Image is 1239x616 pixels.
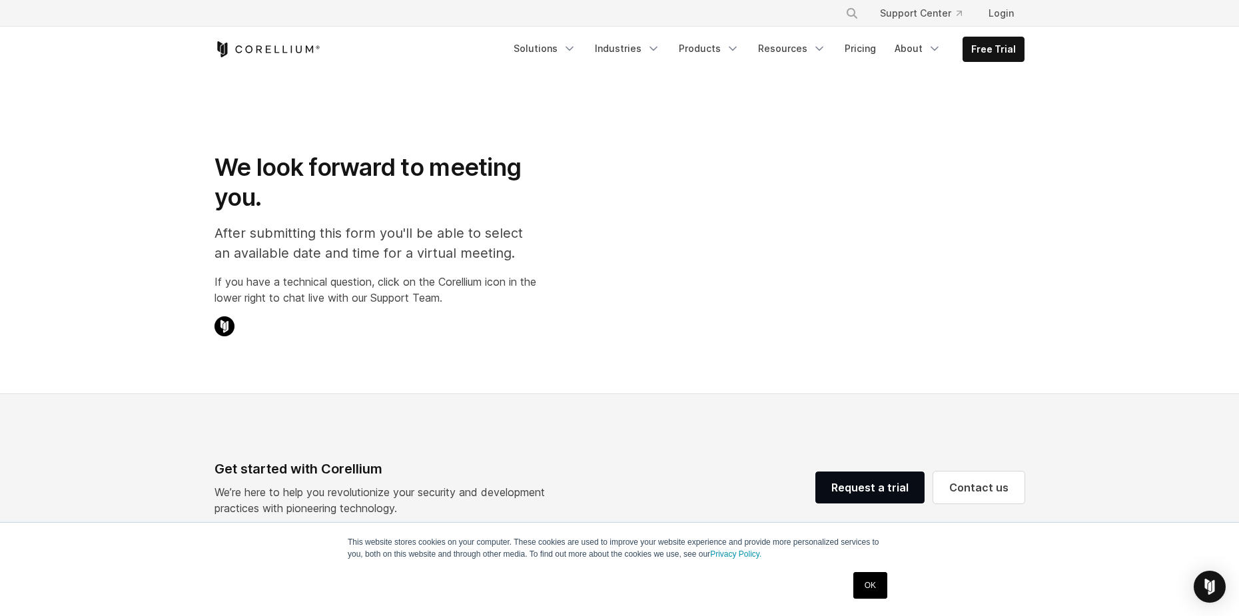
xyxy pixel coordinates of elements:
[348,536,891,560] p: This website stores cookies on your computer. These cookies are used to improve your website expe...
[1194,571,1226,603] div: Open Intercom Messenger
[710,549,761,559] a: Privacy Policy.
[887,37,949,61] a: About
[506,37,584,61] a: Solutions
[815,471,925,503] a: Request a trial
[214,223,536,263] p: After submitting this form you'll be able to select an available date and time for a virtual meet...
[853,572,887,599] a: OK
[829,1,1025,25] div: Navigation Menu
[671,37,747,61] a: Products
[869,1,973,25] a: Support Center
[840,1,864,25] button: Search
[214,153,536,212] h1: We look forward to meeting you.
[933,471,1025,503] a: Contact us
[214,41,320,57] a: Corellium Home
[214,274,536,306] p: If you have a technical question, click on the Corellium icon in the lower right to chat live wit...
[214,484,556,516] p: We’re here to help you revolutionize your security and development practices with pioneering tech...
[750,37,834,61] a: Resources
[837,37,884,61] a: Pricing
[214,459,556,479] div: Get started with Corellium
[214,316,234,336] img: Corellium Chat Icon
[506,37,1025,62] div: Navigation Menu
[963,37,1024,61] a: Free Trial
[978,1,1025,25] a: Login
[587,37,668,61] a: Industries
